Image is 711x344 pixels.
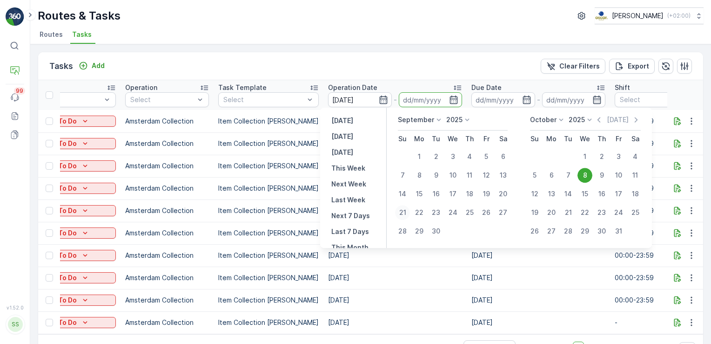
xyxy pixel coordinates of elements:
button: SS [6,312,24,337]
p: Amsterdam Collection [125,273,209,282]
p: Amsterdam Collection [125,296,209,305]
button: [PERSON_NAME](+02:00) [595,7,704,24]
p: To Do [58,161,77,171]
button: Add [75,60,108,71]
input: dd/mm/yyyy [399,92,463,107]
td: [DATE] [323,289,467,311]
p: Amsterdam Collection [125,117,209,126]
div: 17 [611,186,626,201]
div: 13 [496,168,510,183]
th: Tuesday [560,131,577,147]
td: [DATE] [323,311,467,334]
p: 00:00-23:59 [615,296,698,305]
button: Last Week [328,194,369,206]
div: 10 [611,168,626,183]
div: 4 [628,149,643,164]
p: This Week [331,164,365,173]
p: 00:00-23:59 [615,161,698,171]
div: SS [8,317,23,332]
th: Sunday [526,131,543,147]
input: dd/mm/yyyy [542,92,606,107]
div: 9 [429,168,443,183]
p: Item Collection [PERSON_NAME] [218,184,319,193]
p: To Do [58,228,77,238]
button: Last 7 Days [328,226,373,237]
th: Saturday [627,131,644,147]
p: Item Collection [PERSON_NAME] [218,117,319,126]
div: Toggle Row Selected [46,185,53,192]
div: Toggle Row Selected [46,319,53,326]
div: 24 [611,205,626,220]
p: 2025 [569,115,585,124]
p: 00:00-23:59 [615,273,698,282]
p: Amsterdam Collection [125,251,209,260]
span: Routes [40,30,63,39]
p: To Do [58,251,77,260]
button: Today [328,131,357,142]
div: 9 [594,168,609,183]
p: Amsterdam Collection [125,184,209,193]
div: 6 [544,168,559,183]
div: Toggle Row Selected [46,229,53,237]
th: Saturday [495,131,511,147]
div: 16 [429,186,443,201]
p: To Do [58,206,77,215]
div: 1 [577,149,592,164]
span: v 1.52.0 [6,305,24,310]
p: Amsterdam Collection [125,139,209,148]
button: Next Week [328,179,370,190]
p: [DATE] [331,116,353,125]
p: Amsterdam Collection [125,318,209,327]
td: [DATE] [467,267,610,289]
div: 12 [479,168,494,183]
div: 27 [544,224,559,239]
div: 11 [462,168,477,183]
p: Select [37,95,101,104]
div: 21 [395,205,410,220]
div: 19 [527,205,542,220]
button: To Do [32,183,116,194]
p: 00:00-23:59 [615,139,698,148]
div: 2 [429,149,443,164]
p: [DATE] [331,132,353,141]
button: To Do [32,116,116,127]
p: Operation [125,83,157,92]
td: [DATE] [467,244,610,267]
button: Tomorrow [328,147,357,158]
div: 13 [544,186,559,201]
p: Item Collection [PERSON_NAME] [218,206,319,215]
div: 24 [445,205,460,220]
button: To Do [32,250,116,261]
div: 30 [429,224,443,239]
p: Item Collection [PERSON_NAME] [218,139,319,148]
th: Tuesday [428,131,444,147]
div: Toggle Row Selected [46,162,53,170]
p: Operation Date [328,83,377,92]
div: 23 [594,205,609,220]
div: 8 [412,168,427,183]
div: 3 [445,149,460,164]
div: 3 [611,149,626,164]
div: 14 [561,186,576,201]
p: [DATE] [607,115,629,124]
p: Select [130,95,195,104]
a: 99 [6,88,24,107]
div: 20 [544,205,559,220]
div: 20 [496,186,510,201]
p: - [394,94,397,105]
div: 26 [527,224,542,239]
button: To Do [32,295,116,306]
div: Toggle Row Selected [46,274,53,282]
div: 30 [594,224,609,239]
div: 2 [594,149,609,164]
p: To Do [58,296,77,305]
div: 5 [479,149,494,164]
div: 4 [462,149,477,164]
div: 23 [429,205,443,220]
p: 99 [16,87,23,95]
button: To Do [32,160,116,172]
div: 18 [462,186,477,201]
div: 28 [395,224,410,239]
td: [DATE] [323,244,467,267]
div: 29 [577,224,592,239]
